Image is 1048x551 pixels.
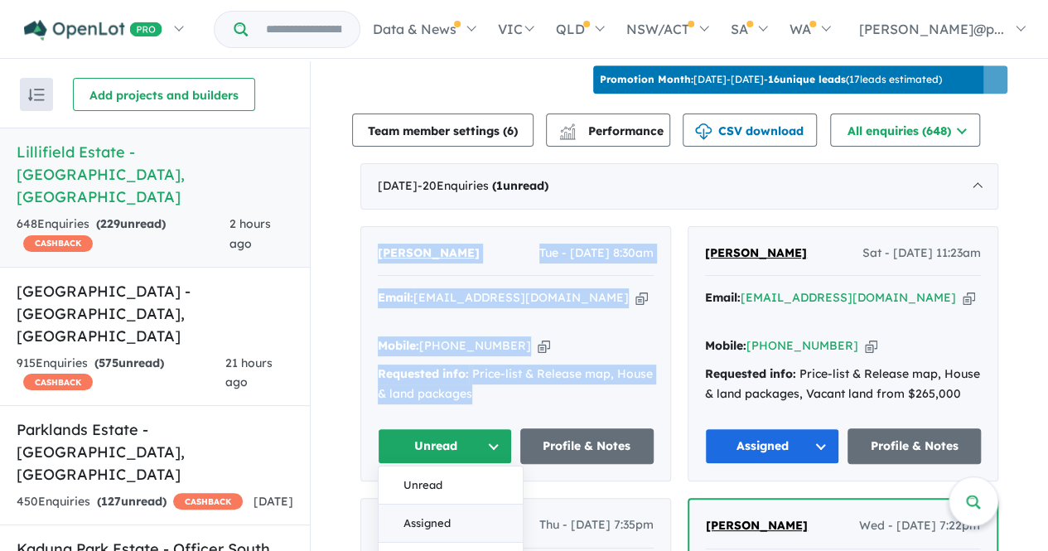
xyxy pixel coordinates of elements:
[546,114,670,147] button: Performance
[741,290,956,305] a: [EMAIL_ADDRESS][DOMAIN_NAME]
[538,337,550,355] button: Copy
[705,245,807,260] span: [PERSON_NAME]
[378,428,512,464] button: Unread
[23,235,93,252] span: CASHBACK
[683,114,817,147] button: CSV download
[251,12,356,47] input: Try estate name, suburb, builder or developer
[24,20,162,41] img: Openlot PRO Logo White
[73,78,255,111] button: Add projects and builders
[706,516,808,536] a: [PERSON_NAME]
[378,290,413,305] strong: Email:
[378,245,480,260] span: [PERSON_NAME]
[859,516,980,536] span: Wed - [DATE] 7:22pm
[507,123,514,138] span: 6
[830,114,980,147] button: All enquiries (648)
[705,290,741,305] strong: Email:
[706,518,808,533] span: [PERSON_NAME]
[560,123,575,133] img: line-chart.svg
[101,494,121,509] span: 127
[17,141,293,208] h5: Lillifield Estate - [GEOGRAPHIC_DATA] , [GEOGRAPHIC_DATA]
[419,338,531,353] a: [PHONE_NUMBER]
[539,515,654,535] span: Thu - [DATE] 7:35pm
[705,366,796,381] strong: Requested info:
[746,338,858,353] a: [PHONE_NUMBER]
[17,354,225,394] div: 915 Enquir ies
[360,163,998,210] div: [DATE]
[705,244,807,263] a: [PERSON_NAME]
[379,466,523,505] button: Unread
[635,289,648,307] button: Copy
[492,178,548,193] strong: ( unread)
[705,428,839,464] button: Assigned
[559,128,576,139] img: bar-chart.svg
[379,505,523,543] button: Assigned
[17,215,229,254] div: 648 Enquir ies
[17,280,293,347] h5: [GEOGRAPHIC_DATA] - [GEOGRAPHIC_DATA] , [GEOGRAPHIC_DATA]
[562,123,664,138] span: Performance
[99,355,118,370] span: 575
[859,21,1004,37] span: [PERSON_NAME]@p...
[94,355,164,370] strong: ( unread)
[539,244,654,263] span: Tue - [DATE] 8:30am
[496,178,503,193] span: 1
[17,492,243,512] div: 450 Enquir ies
[229,216,271,251] span: 2 hours ago
[96,216,166,231] strong: ( unread)
[173,493,243,510] span: CASHBACK
[97,494,167,509] strong: ( unread)
[963,289,975,307] button: Copy
[705,365,981,404] div: Price-list & Release map, House & land packages, Vacant land from $265,000
[352,114,534,147] button: Team member settings (6)
[695,123,712,140] img: download icon
[254,494,293,509] span: [DATE]
[378,365,654,404] div: Price-list & Release map, House & land packages
[600,73,693,85] b: Promotion Month:
[418,178,548,193] span: - 20 Enquir ies
[862,244,981,263] span: Sat - [DATE] 11:23am
[600,72,942,87] p: [DATE] - [DATE] - ( 17 leads estimated)
[705,338,746,353] strong: Mobile:
[848,428,982,464] a: Profile & Notes
[100,216,120,231] span: 229
[225,355,273,390] span: 21 hours ago
[865,337,877,355] button: Copy
[378,338,419,353] strong: Mobile:
[23,374,93,390] span: CASHBACK
[520,428,654,464] a: Profile & Notes
[17,418,293,486] h5: Parklands Estate - [GEOGRAPHIC_DATA] , [GEOGRAPHIC_DATA]
[378,366,469,381] strong: Requested info:
[378,244,480,263] a: [PERSON_NAME]
[28,89,45,101] img: sort.svg
[413,290,629,305] a: [EMAIL_ADDRESS][DOMAIN_NAME]
[768,73,846,85] b: 16 unique leads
